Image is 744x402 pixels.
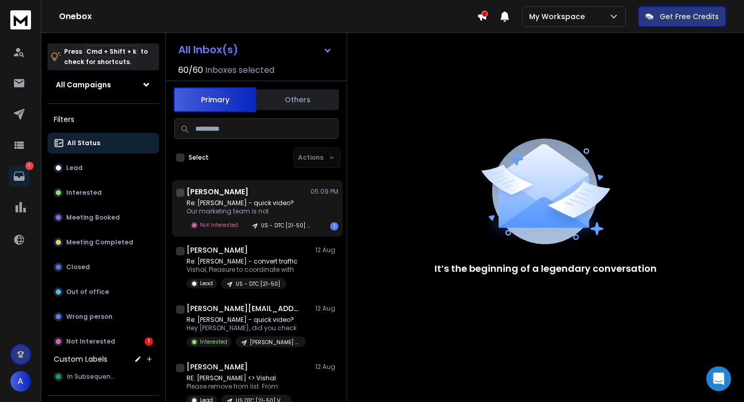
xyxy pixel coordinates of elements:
button: A [10,371,31,392]
h3: Custom Labels [54,354,107,364]
p: All Status [67,139,100,147]
div: 1 [330,222,338,230]
h1: Onebox [59,10,477,23]
h1: [PERSON_NAME] [187,245,248,255]
p: 12 Aug [315,304,338,313]
p: Re: [PERSON_NAME] - quick video? [187,199,311,207]
h3: Filters [48,112,159,127]
p: US - DTC [21-50] VP Head [261,222,311,229]
p: My Workspace [529,11,589,22]
button: Meeting Completed [48,232,159,253]
p: 05:09 PM [311,188,338,196]
button: Others [256,88,339,111]
p: Re: [PERSON_NAME] - quick video? [187,316,306,324]
p: [PERSON_NAME] US DTC [250,338,300,346]
button: Lead [48,158,159,178]
button: Out of office [48,282,159,302]
p: Our marketing team is not [187,207,311,215]
label: Select [189,153,209,162]
p: Get Free Credits [660,11,719,22]
button: Closed [48,257,159,277]
p: Interested [200,338,227,346]
img: logo [10,10,31,29]
button: In Subsequence [48,366,159,387]
h1: All Inbox(s) [178,44,238,55]
h1: All Campaigns [56,80,111,90]
span: 60 / 60 [178,64,203,76]
p: Re: [PERSON_NAME] - convert traffic [187,257,298,266]
p: Out of office [66,288,109,296]
button: Interested [48,182,159,203]
p: It’s the beginning of a legendary conversation [435,261,657,276]
p: 12 Aug [315,363,338,371]
div: Open Intercom Messenger [706,366,731,391]
p: Meeting Completed [66,238,133,246]
h3: Inboxes selected [205,64,274,76]
button: Not Interested1 [48,331,159,352]
button: Primary [174,87,256,112]
p: Closed [66,263,90,271]
p: Hey [PERSON_NAME], did you check [187,324,306,332]
p: Lead [66,164,83,172]
span: In Subsequence [67,373,118,381]
p: Not Interested [66,337,115,346]
span: Cmd + Shift + k [85,45,138,57]
p: Press to check for shortcuts. [64,47,148,67]
h1: [PERSON_NAME][EMAIL_ADDRESS][DOMAIN_NAME] [187,303,300,314]
button: All Inbox(s) [170,39,340,60]
p: Lead [200,280,213,287]
h1: [PERSON_NAME] [187,187,249,197]
p: 12 Aug [315,246,338,254]
p: US - DTC [21-50] [236,280,280,288]
a: 1 [9,166,29,187]
p: Not Interested [200,221,238,229]
button: All Status [48,133,159,153]
button: Meeting Booked [48,207,159,228]
p: Please remove from list. From: [187,382,291,391]
div: 1 [145,337,153,346]
p: 1 [25,162,34,170]
h1: [PERSON_NAME] [187,362,248,372]
button: All Campaigns [48,74,159,95]
button: Get Free Credits [638,6,726,27]
p: RE: [PERSON_NAME] <> Vishal [187,374,291,382]
p: Vishal, Pleasure to coordinate with [187,266,298,274]
button: Wrong person [48,306,159,327]
p: Interested [66,189,102,197]
p: Meeting Booked [66,213,120,222]
p: Wrong person [66,313,113,321]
